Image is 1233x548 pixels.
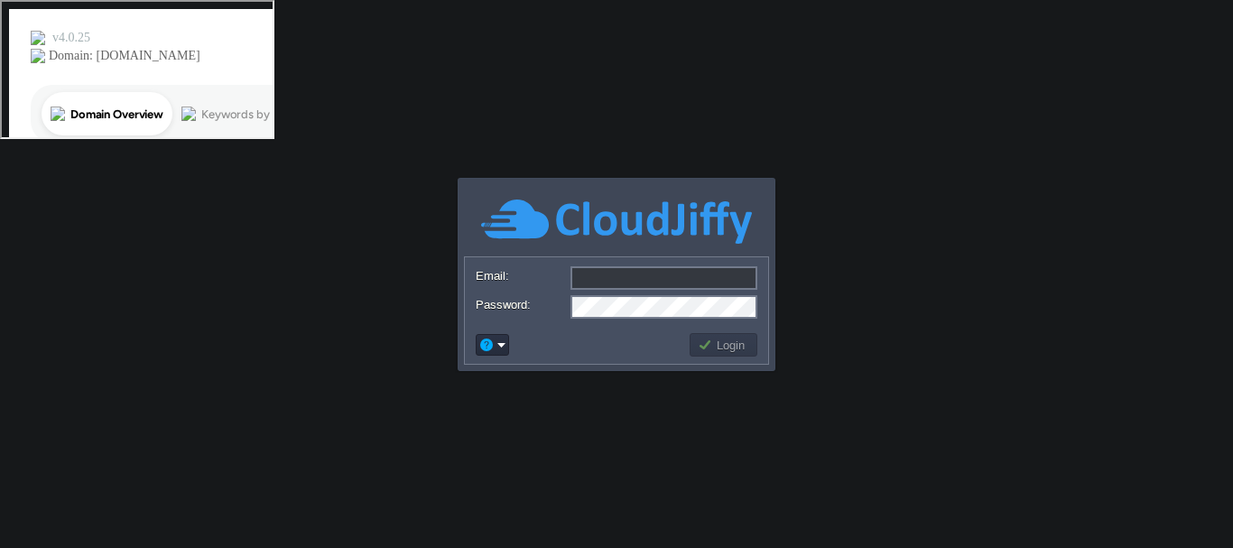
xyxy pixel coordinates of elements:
[1157,476,1215,530] iframe: chat widget
[476,295,569,314] label: Password:
[698,337,750,353] button: Login
[476,266,569,285] label: Email:
[481,197,752,246] img: CloudJiffy
[51,29,88,43] div: v 4.0.25
[29,29,43,43] img: logo_orange.svg
[69,107,162,118] div: Domain Overview
[199,107,304,118] div: Keywords by Traffic
[29,47,43,61] img: website_grey.svg
[47,47,199,61] div: Domain: [DOMAIN_NAME]
[180,105,194,119] img: tab_keywords_by_traffic_grey.svg
[49,105,63,119] img: tab_domain_overview_orange.svg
